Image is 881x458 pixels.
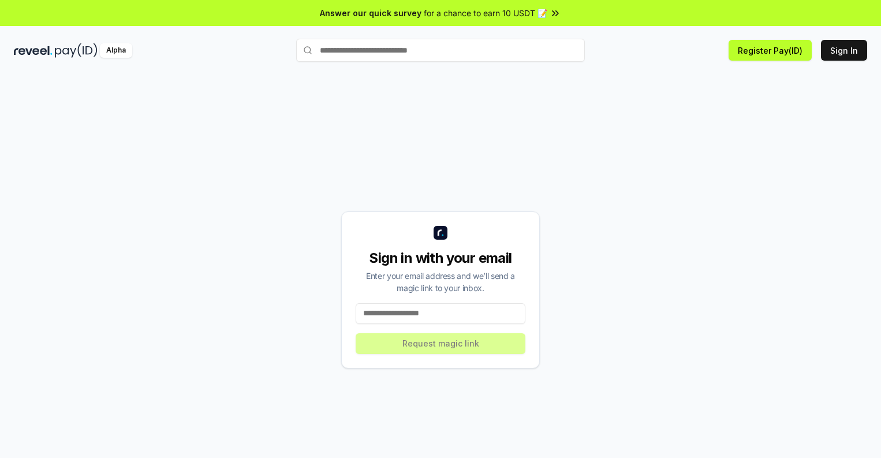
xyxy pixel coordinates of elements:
div: Sign in with your email [356,249,525,267]
div: Alpha [100,43,132,58]
span: Answer our quick survey [320,7,421,19]
div: Enter your email address and we’ll send a magic link to your inbox. [356,270,525,294]
img: logo_small [434,226,447,240]
button: Sign In [821,40,867,61]
button: Register Pay(ID) [729,40,812,61]
span: for a chance to earn 10 USDT 📝 [424,7,547,19]
img: reveel_dark [14,43,53,58]
img: pay_id [55,43,98,58]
